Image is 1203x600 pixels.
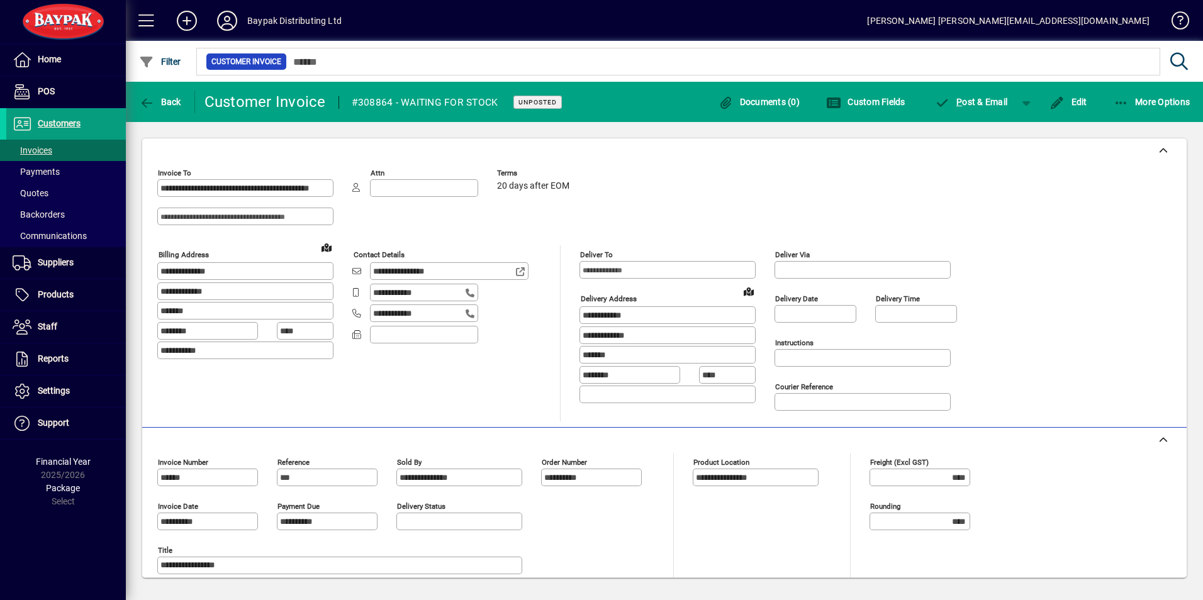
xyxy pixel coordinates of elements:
mat-label: Attn [371,169,384,177]
button: Custom Fields [823,91,909,113]
mat-label: Freight (excl GST) [870,458,929,467]
span: Quotes [13,188,48,198]
span: Home [38,54,61,64]
span: Suppliers [38,257,74,267]
span: Support [38,418,69,428]
span: Backorders [13,209,65,219]
span: Filter [139,57,181,67]
a: Invoices [6,140,126,161]
mat-label: Instructions [775,338,814,347]
mat-label: Reference [277,458,310,467]
span: Edit [1049,97,1087,107]
span: Customers [38,118,81,128]
mat-label: Deliver To [580,250,613,259]
a: View on map [316,237,337,257]
span: POS [38,86,55,96]
button: Post & Email [929,91,1014,113]
a: Suppliers [6,247,126,279]
mat-label: Rounding [870,502,900,511]
a: Home [6,44,126,75]
mat-label: Payment due [277,502,320,511]
span: Customer Invoice [211,55,281,68]
div: Customer Invoice [204,92,326,112]
app-page-header-button: Back [126,91,195,113]
button: More Options [1111,91,1194,113]
span: Package [46,483,80,493]
span: Products [38,289,74,299]
mat-label: Sold by [397,458,422,467]
mat-label: Title [158,546,172,555]
mat-label: Delivery status [397,502,445,511]
mat-label: Invoice date [158,502,198,511]
a: Knowledge Base [1162,3,1187,43]
button: Add [167,9,207,32]
a: Communications [6,225,126,247]
div: #308864 - WAITING FOR STOCK [352,92,498,113]
a: Reports [6,343,126,375]
span: Financial Year [36,457,91,467]
button: Filter [136,50,184,73]
a: Support [6,408,126,439]
a: Settings [6,375,126,407]
span: 20 days after EOM [497,181,569,191]
span: Staff [38,321,57,331]
span: Unposted [518,98,557,106]
a: Quotes [6,182,126,204]
mat-label: Invoice To [158,169,191,177]
a: Staff [6,311,126,343]
span: More Options [1114,97,1190,107]
span: Reports [38,353,69,364]
span: P [956,97,962,107]
mat-label: Deliver via [775,250,810,259]
div: Baypak Distributing Ltd [247,11,342,31]
span: Terms [497,169,573,177]
span: Back [139,97,181,107]
a: View on map [739,281,759,301]
a: Backorders [6,204,126,225]
mat-label: Courier Reference [775,382,833,391]
button: Profile [207,9,247,32]
span: Invoices [13,145,52,155]
span: Payments [13,167,60,177]
a: Products [6,279,126,311]
button: Back [136,91,184,113]
div: [PERSON_NAME] [PERSON_NAME][EMAIL_ADDRESS][DOMAIN_NAME] [867,11,1150,31]
mat-label: Order number [542,458,587,467]
span: ost & Email [935,97,1008,107]
span: Custom Fields [826,97,905,107]
a: POS [6,76,126,108]
mat-label: Invoice number [158,458,208,467]
mat-label: Product location [693,458,749,467]
button: Documents (0) [715,91,803,113]
span: Documents (0) [718,97,800,107]
span: Settings [38,386,70,396]
a: Payments [6,161,126,182]
mat-label: Delivery date [775,294,818,303]
mat-label: Delivery time [876,294,920,303]
span: Communications [13,231,87,241]
button: Edit [1046,91,1090,113]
